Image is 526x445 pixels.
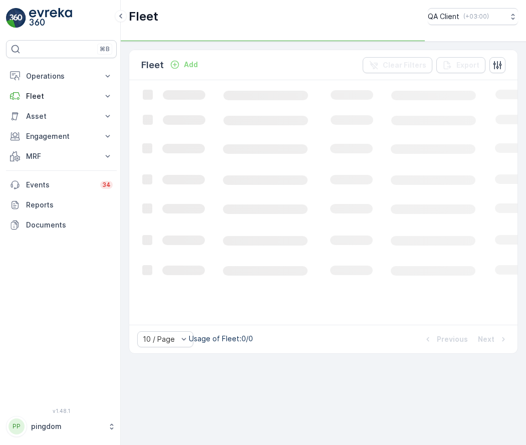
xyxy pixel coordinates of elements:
[26,111,97,121] p: Asset
[428,12,459,22] p: QA Client
[428,8,518,25] button: QA Client(+03:00)
[436,57,485,73] button: Export
[422,333,469,345] button: Previous
[6,408,117,414] span: v 1.48.1
[26,180,94,190] p: Events
[6,195,117,215] a: Reports
[437,334,468,344] p: Previous
[6,146,117,166] button: MRF
[383,60,426,70] p: Clear Filters
[456,60,479,70] p: Export
[6,8,26,28] img: logo
[6,175,117,195] a: Events34
[363,57,432,73] button: Clear Filters
[6,126,117,146] button: Engagement
[184,60,198,70] p: Add
[26,200,113,210] p: Reports
[129,9,158,25] p: Fleet
[26,131,97,141] p: Engagement
[9,418,25,434] div: PP
[166,59,202,71] button: Add
[102,181,111,189] p: 34
[26,71,97,81] p: Operations
[6,86,117,106] button: Fleet
[478,334,494,344] p: Next
[26,220,113,230] p: Documents
[6,215,117,235] a: Documents
[29,8,72,28] img: logo_light-DOdMpM7g.png
[463,13,489,21] p: ( +03:00 )
[141,58,164,72] p: Fleet
[6,66,117,86] button: Operations
[31,421,103,431] p: pingdom
[189,334,253,344] p: Usage of Fleet : 0/0
[100,45,110,53] p: ⌘B
[26,91,97,101] p: Fleet
[477,333,509,345] button: Next
[6,416,117,437] button: PPpingdom
[6,106,117,126] button: Asset
[26,151,97,161] p: MRF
